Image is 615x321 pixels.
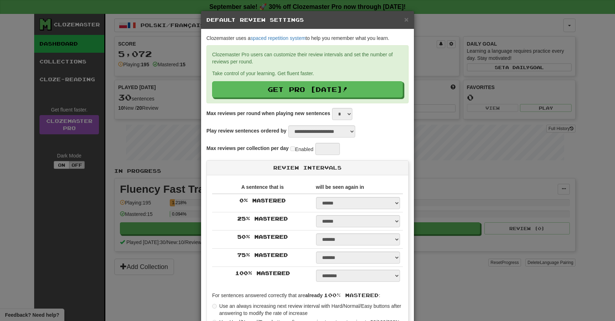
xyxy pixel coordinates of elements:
a: Get Pro [DATE]! [212,81,403,98]
a: spaced repetition system [251,35,306,41]
label: 75 % Mastered [237,252,288,259]
input: Enabled [290,146,295,151]
label: 100 % Mastered [235,270,290,277]
label: Max reviews per collection per day [206,145,289,152]
th: will be seen again in [313,181,403,194]
label: Max reviews per round when playing new sentences [206,110,330,117]
h5: Default Review Settings [206,16,409,24]
label: Use an always increasing next review interval with Hard/Normal/Easy buttons after answering to mo... [212,302,403,317]
div: Clozemaster Pro users can customize their review intervals and set the number of reviews per round. [212,51,403,65]
label: Play review sentences ordered by [206,127,287,134]
th: A sentence that is [212,181,313,194]
p: Clozemaster uses a to help you remember what you learn. [206,35,409,42]
input: Use an always increasing next review interval with Hard/Normal/Easy buttons after answering to mo... [212,304,217,309]
p: For sentences answered correctly that are : [212,292,403,299]
span: × [404,15,409,24]
div: Review Intervals [207,161,408,175]
span: 100% Mastered [324,292,379,298]
button: Close [404,16,409,23]
label: 0 % Mastered [240,197,286,204]
div: Take control of your learning. Get fluent faster. [212,70,403,77]
label: Enabled [290,145,313,153]
label: 50 % Mastered [237,233,288,240]
strong: already [305,292,322,298]
label: 25 % Mastered [237,215,288,222]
